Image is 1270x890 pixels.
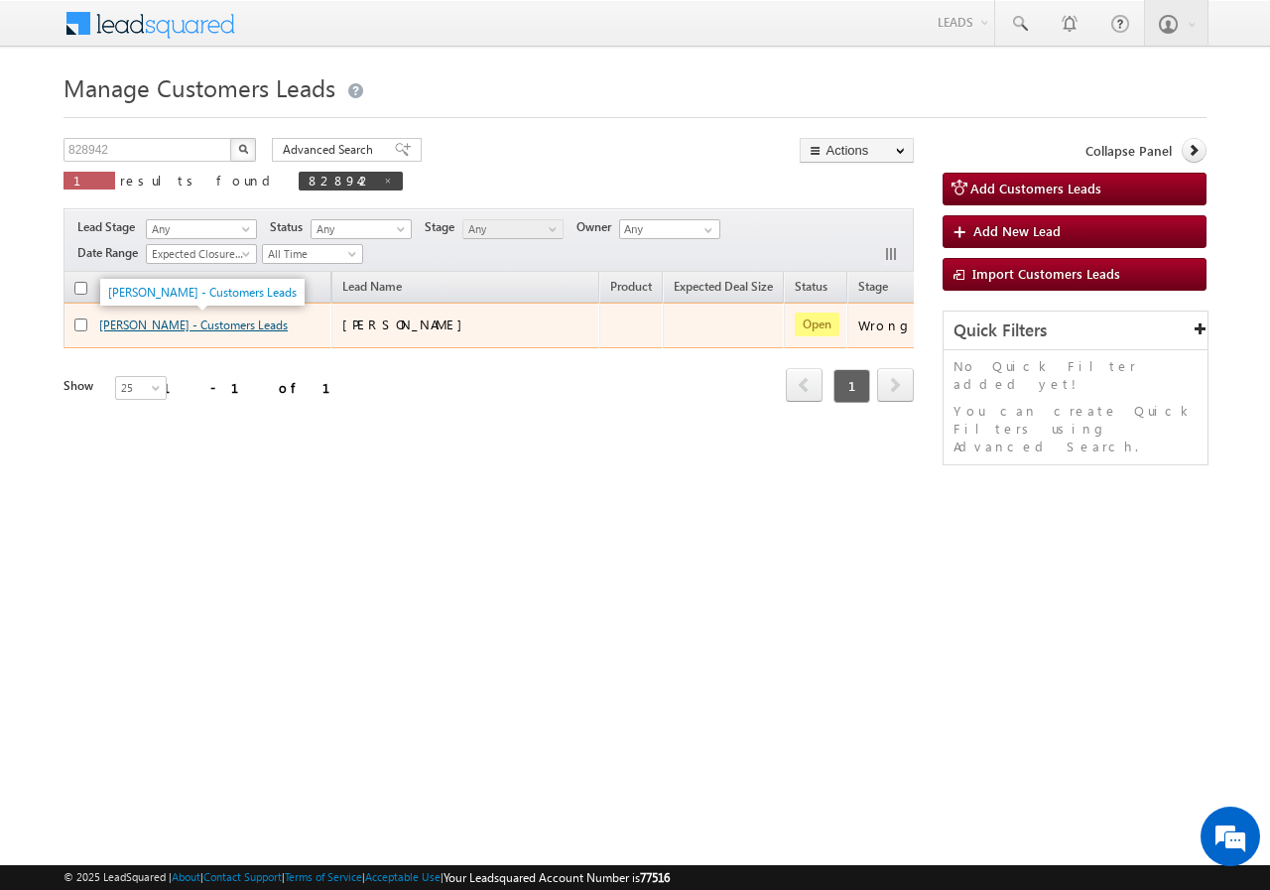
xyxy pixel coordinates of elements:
[833,369,870,403] span: 1
[325,10,373,58] div: Minimize live chat window
[970,180,1101,196] span: Add Customers Leads
[972,265,1120,282] span: Import Customers Leads
[116,379,169,397] span: 25
[108,285,297,300] a: [PERSON_NAME] - Customers Leads
[425,218,462,236] span: Stage
[163,376,354,399] div: 1 - 1 of 1
[795,313,839,336] span: Open
[283,141,379,159] span: Advanced Search
[146,219,257,239] a: Any
[1085,142,1172,160] span: Collapse Panel
[342,316,472,332] span: [PERSON_NAME]
[858,279,888,294] span: Stage
[77,218,143,236] span: Lead Stage
[309,172,373,189] span: 828942
[848,276,898,302] a: Stage
[311,219,412,239] a: Any
[74,282,87,295] input: Check all records
[444,870,670,885] span: Your Leadsquared Account Number is
[99,318,288,332] a: [PERSON_NAME] - Customers Leads
[462,219,564,239] a: Any
[34,104,83,130] img: d_60004797649_company_0_60004797649
[619,219,720,239] input: Type to Search
[576,218,619,236] span: Owner
[270,611,360,638] em: Start Chat
[694,220,718,240] a: Show All Items
[90,276,209,302] a: Opportunity Name
[944,312,1207,350] div: Quick Filters
[262,244,363,264] a: All Time
[973,222,1061,239] span: Add New Lead
[147,220,250,238] span: Any
[674,279,773,294] span: Expected Deal Size
[238,144,248,154] img: Search
[63,377,99,395] div: Show
[63,71,335,103] span: Manage Customers Leads
[786,368,823,402] span: prev
[312,220,406,238] span: Any
[77,244,146,262] span: Date Range
[26,184,362,594] textarea: Type your message and hit 'Enter'
[63,868,670,887] span: © 2025 LeadSquared | | | | |
[786,370,823,402] a: prev
[73,172,105,189] span: 1
[332,276,412,302] span: Lead Name
[285,870,362,883] a: Terms of Service
[640,870,670,885] span: 77516
[115,376,167,400] a: 25
[664,276,783,302] a: Expected Deal Size
[203,870,282,883] a: Contact Support
[172,870,200,883] a: About
[120,172,278,189] span: results found
[610,279,652,294] span: Product
[800,138,914,163] button: Actions
[146,244,257,264] a: Expected Closure Date
[365,870,441,883] a: Acceptable Use
[263,245,357,263] span: All Time
[785,276,837,302] a: Status
[270,218,311,236] span: Status
[953,357,1198,393] p: No Quick Filter added yet!
[953,402,1198,455] p: You can create Quick Filters using Advanced Search.
[877,370,914,402] a: next
[103,104,333,130] div: Chat with us now
[147,245,250,263] span: Expected Closure Date
[858,317,994,334] div: Wrong Number
[463,220,558,238] span: Any
[877,368,914,402] span: next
